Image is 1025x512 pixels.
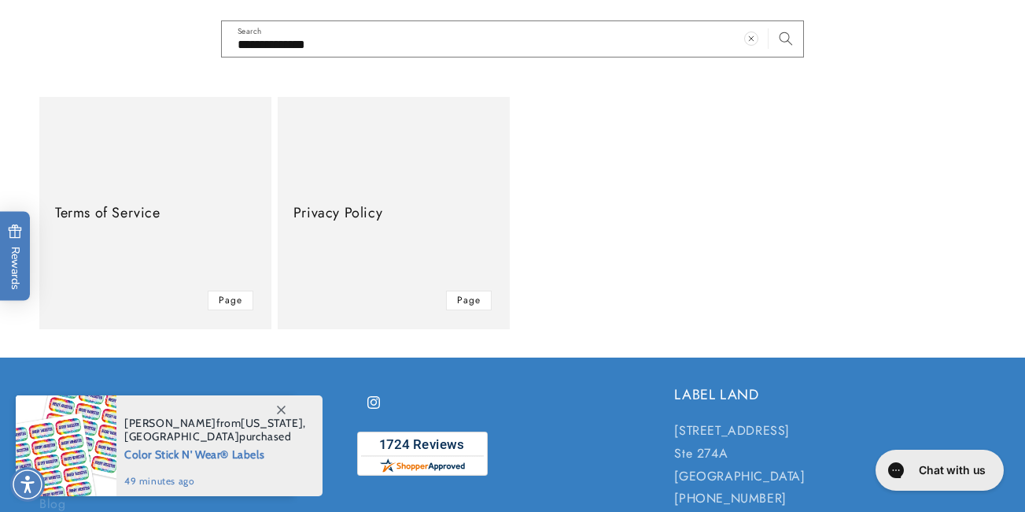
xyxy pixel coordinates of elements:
[55,204,256,222] a: Terms of Service
[13,386,199,433] iframe: Sign Up via Text for Offers
[10,467,45,502] div: Accessibility Menu
[357,432,488,484] a: shopperapproved.com
[241,416,303,430] span: [US_STATE]
[124,474,306,488] span: 49 minutes ago
[124,417,306,443] span: from , purchased
[769,21,803,56] button: Search
[674,386,986,404] h2: LABEL LAND
[293,204,494,222] a: Privacy Policy
[868,444,1009,496] iframe: Gorgias live chat messenger
[734,21,769,56] button: Clear search term
[124,443,306,463] span: Color Stick N' Wear® Labels
[8,224,23,290] span: Rewards
[124,429,239,443] span: [GEOGRAPHIC_DATA]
